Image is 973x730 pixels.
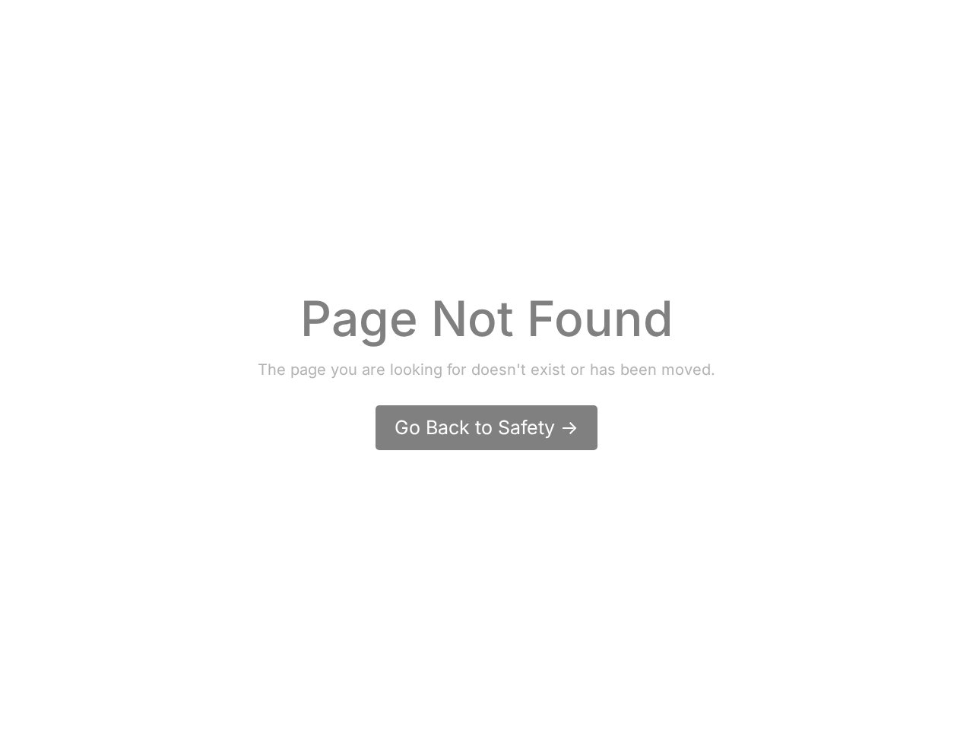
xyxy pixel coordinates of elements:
div: The page you are looking for doesn't exist or has been moved. [258,357,715,382]
iframe: Chat Widget [897,657,973,730]
div: Page Not Found [258,288,715,349]
div: Go Back to Safety -> [395,414,578,441]
a: Go Back to Safety -> [376,405,597,450]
